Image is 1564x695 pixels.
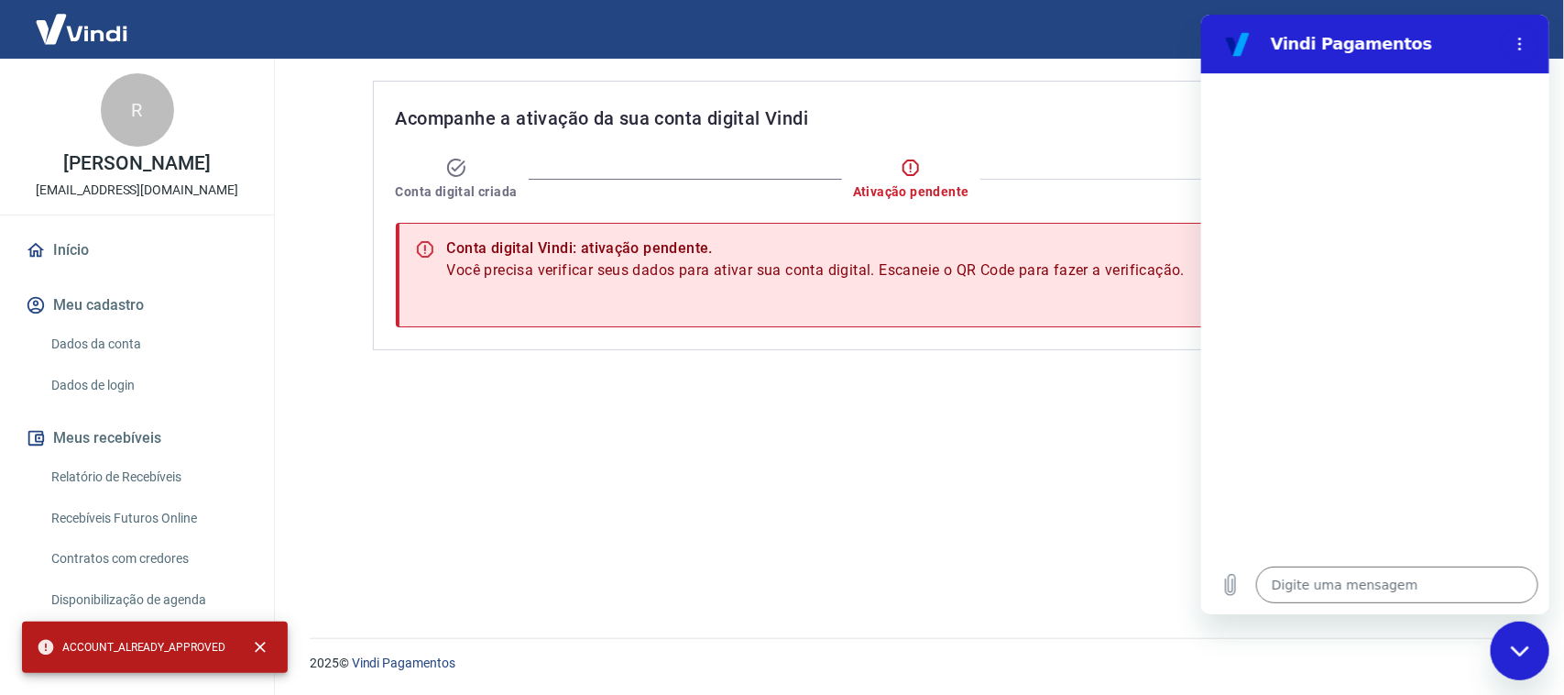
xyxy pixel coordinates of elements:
[22,230,252,270] a: Início
[1476,13,1542,47] button: Sair
[44,458,252,496] a: Relatório de Recebíveis
[44,500,252,537] a: Recebíveis Futuros Online
[37,638,225,656] span: ACCOUNT_ALREADY_APPROVED
[44,367,252,404] a: Dados de login
[240,627,280,667] button: close
[22,418,252,458] button: Meus recebíveis
[1201,15,1549,614] iframe: Janela de mensagens
[447,237,1186,259] div: Conta digital Vindi: ativação pendente.
[44,581,252,619] a: Disponibilização de agenda
[22,285,252,325] button: Meu cadastro
[396,104,809,133] span: Acompanhe a ativação da sua conta digital Vindi
[44,540,252,578] a: Contratos com credores
[22,1,141,57] img: Vindi
[352,656,455,670] a: Vindi Pagamentos
[396,182,518,201] span: Conta digital criada
[36,181,238,200] p: [EMAIL_ADDRESS][DOMAIN_NAME]
[63,154,210,173] p: [PERSON_NAME]
[101,73,174,147] div: R
[853,182,969,201] span: Ativação pendente
[44,325,252,363] a: Dados da conta
[1491,622,1549,680] iframe: Botão para abrir a janela de mensagens, conversa em andamento
[447,259,1186,281] span: Você precisa verificar seus dados para ativar sua conta digital. Escaneie o QR Code para fazer a ...
[310,654,1520,673] p: 2025 ©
